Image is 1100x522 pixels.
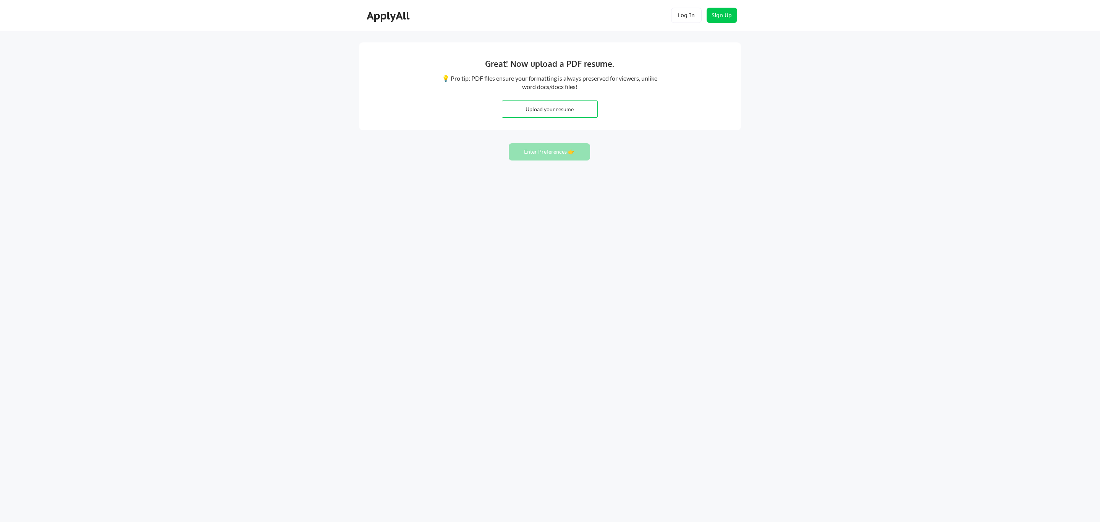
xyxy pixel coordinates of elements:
[707,8,737,23] button: Sign Up
[434,58,666,70] div: Great! Now upload a PDF resume.
[509,143,590,160] button: Enter Preferences 👉
[367,9,412,22] div: ApplyAll
[441,74,658,91] div: 💡 Pro tip: PDF files ensure your formatting is always preserved for viewers, unlike word docs/doc...
[671,8,702,23] button: Log In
